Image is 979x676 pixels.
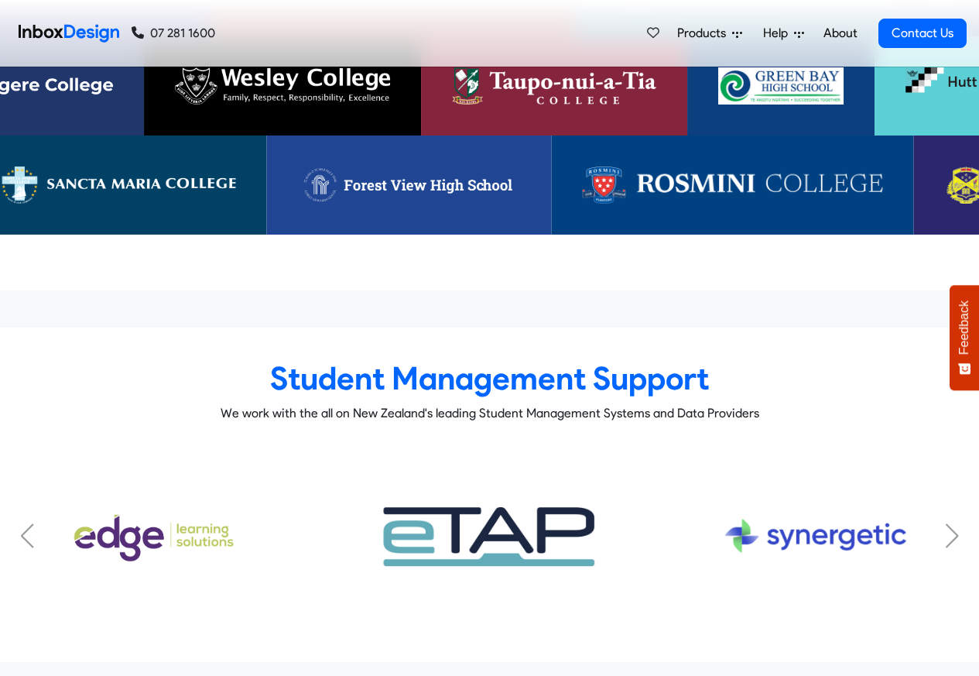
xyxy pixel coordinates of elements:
[2,166,236,204] img: Sancta Maria College
[718,67,844,105] img: Green Bay High School
[12,404,967,423] p: We work with the all on New Zealand's leading Student Management Systems and Data Providers
[713,485,919,588] img: Synergetic
[819,18,861,49] a: About
[757,18,810,49] a: Help
[950,285,979,390] button: Feedback - Show survey
[677,24,732,43] span: Products
[957,300,971,355] span: Feedback
[944,523,960,548] div: Next slide
[763,24,794,43] span: Help
[132,24,215,43] a: 07 281 1600
[671,18,748,49] a: Products
[12,359,967,398] heading: Student Management Support
[298,166,521,204] img: Forest View High School
[664,485,967,588] div: 6 / 7
[12,485,315,588] div: 4 / 7
[452,67,656,105] img: Taupo-nui-a-Tia College
[175,67,390,105] img: Wesley College
[583,166,883,204] img: Rosmini College
[338,485,642,588] div: 5 / 7
[878,19,967,48] a: Contact Us
[366,474,614,598] img: eTap
[60,485,266,588] img: Musac Edge
[19,523,35,548] div: Previous slide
